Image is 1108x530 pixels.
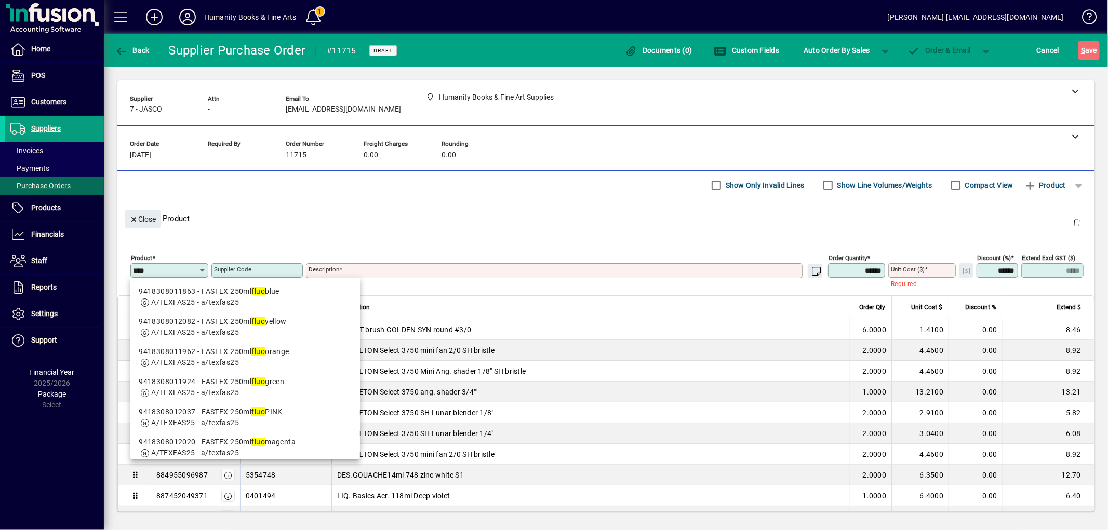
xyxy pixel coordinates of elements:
[130,402,360,432] mat-option: 9418308012037 - FASTEX 250ml fluo PINK
[38,390,66,398] span: Package
[208,105,210,114] span: -
[1034,41,1062,60] button: Cancel
[850,319,891,340] td: 6.0000
[965,302,996,313] span: Discount %
[891,423,949,444] td: 3.0400
[130,432,360,463] mat-option: 9418308012020 - FASTEX 250ml fluo magenta
[442,151,456,159] span: 0.00
[5,142,104,159] a: Invoices
[240,506,331,527] td: 0401570
[1003,340,1094,361] td: 8.92
[30,368,75,376] span: Financial Year
[251,317,265,325] em: fluo
[337,345,495,356] span: PRINCETON Select 3750 mini fan 2/0 SH bristle
[337,407,494,418] span: PRINCETON Select 3750 SH Lunar blender 1/8"
[373,47,393,54] span: Draft
[139,376,352,387] div: 9418308011924 - FASTEX 250ml green
[125,210,161,228] button: Close
[622,41,695,60] button: Documents (0)
[949,423,1003,444] td: 0.00
[5,89,104,115] a: Customers
[891,266,925,273] mat-label: Unit Cost ($)
[139,316,352,327] div: 9418308012082 - FASTEX 250ml yellow
[711,41,782,60] button: Custom Fields
[151,328,239,336] span: A/TEXFAS25 - a/texfas25
[130,105,162,114] span: 7 - JASCO
[5,301,104,327] a: Settings
[1057,302,1081,313] span: Extend $
[1003,423,1094,444] td: 6.08
[949,319,1003,340] td: 0.00
[5,222,104,248] a: Financials
[286,105,401,114] span: [EMAIL_ADDRESS][DOMAIN_NAME]
[835,180,932,191] label: Show Line Volumes/Weights
[31,203,61,212] span: Products
[804,42,870,59] span: Auto Order By Sales
[251,377,265,386] em: fluo
[130,342,360,372] mat-option: 9418308011962 - FASTEX 250ml fluo orange
[911,302,942,313] span: Unit Cost $
[1022,254,1075,262] mat-label: Extend excl GST ($)
[1064,218,1089,227] app-page-header-button: Delete
[337,387,478,397] span: PRINCETON Select 3750 ang. shader 3/4""
[5,36,104,62] a: Home
[309,266,339,273] mat-label: Description
[112,41,152,60] button: Back
[214,266,251,273] mat-label: Supplier Code
[850,361,891,382] td: 2.0000
[1003,506,1094,527] td: 6.40
[859,302,885,313] span: Order Qty
[115,46,150,55] span: Back
[31,124,61,132] span: Suppliers
[1003,361,1094,382] td: 8.92
[251,407,265,416] em: fluo
[139,437,352,447] div: 9418308012020 - FASTEX 250ml magenta
[156,491,208,501] div: 887452049371
[949,506,1003,527] td: 0.00
[891,465,949,485] td: 6.3500
[891,340,949,361] td: 4.4600
[902,41,976,60] button: Order & Email
[5,328,104,354] a: Support
[850,402,891,423] td: 2.0000
[31,230,64,238] span: Financials
[251,438,265,446] em: fluo
[240,465,331,485] td: 5354748
[1003,319,1094,340] td: 8.46
[208,151,210,159] span: -
[364,151,378,159] span: 0.00
[850,340,891,361] td: 2.0000
[31,98,66,106] span: Customers
[130,282,360,312] mat-option: 9418308011863 - FASTEX 250ml fluo blue
[129,211,156,228] span: Close
[949,402,1003,423] td: 0.00
[171,8,204,26] button: Profile
[949,444,1003,465] td: 0.00
[1003,465,1094,485] td: 12.70
[156,511,208,522] div: 887452049753
[240,485,331,506] td: 0401494
[949,465,1003,485] td: 0.00
[130,312,360,342] mat-option: 9418308012082 - FASTEX 250ml fluo yellow
[104,41,161,60] app-page-header-button: Back
[139,406,352,417] div: 9418308012037 - FASTEX 250ml PINK
[31,309,58,318] span: Settings
[151,358,239,366] span: A/TEXFAS25 - a/texfas25
[850,423,891,444] td: 2.0000
[850,506,891,527] td: 1.0000
[131,254,152,262] mat-label: Product
[829,254,867,262] mat-label: Order Quantity
[337,491,450,501] span: LIQ. Basics Acr. 118ml Deep violet
[891,319,949,340] td: 1.4100
[891,402,949,423] td: 2.9100
[169,42,306,59] div: Supplier Purchase Order
[151,388,239,397] span: A/TEXFAS25 - a/texfas25
[891,278,947,289] mat-error: Required
[117,199,1094,237] div: Product
[907,46,971,55] span: Order & Email
[963,180,1013,191] label: Compact View
[251,287,265,295] em: fluo
[5,159,104,177] a: Payments
[31,45,50,53] span: Home
[139,346,352,357] div: 9418308011962 - FASTEX 250ml orange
